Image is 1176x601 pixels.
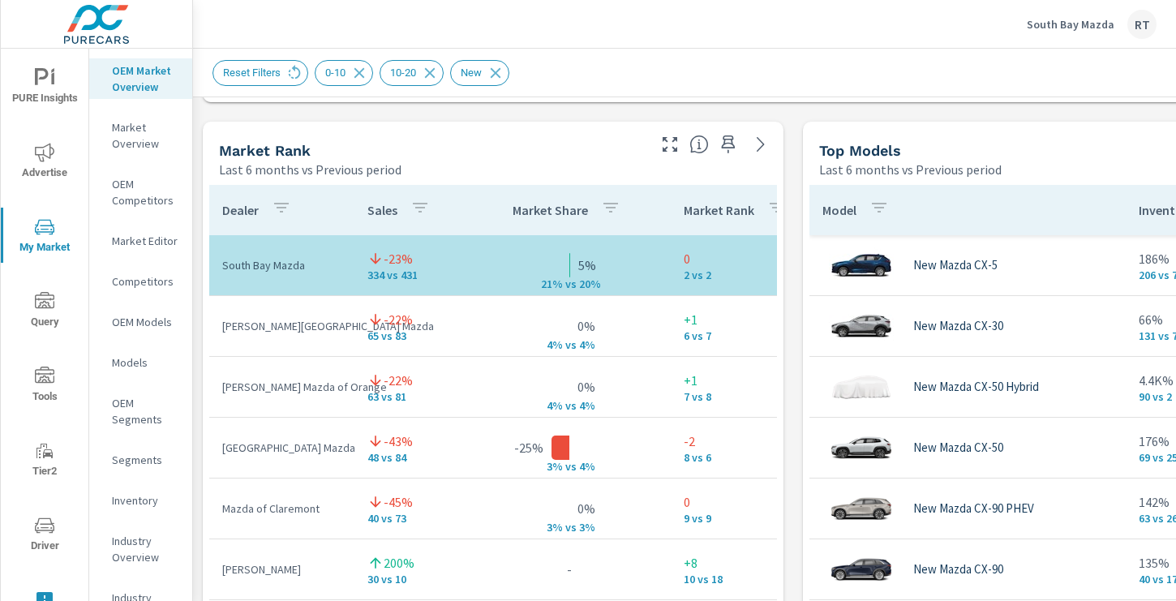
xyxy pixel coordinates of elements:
div: 10-20 [380,60,444,86]
span: 0-10 [315,67,355,79]
span: Tier2 [6,441,84,481]
p: - [567,560,572,579]
p: 5% [578,255,596,275]
div: RT [1127,10,1157,39]
div: New [450,60,509,86]
p: s 4% [571,337,610,352]
div: Segments [89,448,192,472]
span: Query [6,292,84,332]
div: OEM Market Overview [89,58,192,99]
p: Market Share [513,202,588,218]
p: New Mazda CX-30 [913,319,1003,333]
h5: Top Models [819,142,901,159]
p: s 20% [571,277,610,291]
p: +1 [684,371,818,390]
p: -45% [384,492,413,512]
p: 334 vs 431 [367,268,455,281]
p: -2 [684,431,818,451]
p: Market Rank [684,202,754,218]
p: Industry Overview [112,533,179,565]
div: Market Overview [89,115,192,156]
img: glamour [829,484,894,533]
p: 6 vs 7 [684,329,818,342]
img: glamour [829,241,894,290]
span: Reset Filters [213,67,290,79]
p: -25% [514,438,543,457]
p: OEM Models [112,314,179,330]
img: glamour [829,363,894,411]
div: Industry Overview [89,529,192,569]
p: 65 vs 83 [367,329,455,342]
p: -43% [384,431,413,451]
p: OEM Competitors [112,176,179,208]
p: 10 vs 18 [684,573,818,586]
p: 40 vs 73 [367,512,455,525]
span: Advertise [6,143,84,182]
p: 0 [684,249,818,268]
p: 63 vs 81 [367,390,455,403]
div: Models [89,350,192,375]
p: [PERSON_NAME][GEOGRAPHIC_DATA] Mazda [222,318,341,334]
p: New Mazda CX-90 [913,562,1003,577]
p: South Bay Mazda [222,257,341,273]
p: 200% [384,553,414,573]
p: South Bay Mazda [1027,17,1114,32]
h5: Market Rank [219,142,311,159]
div: OEM Segments [89,391,192,431]
p: 8 vs 6 [684,451,818,464]
div: Market Editor [89,229,192,253]
p: s 4% [571,459,610,474]
span: New [451,67,491,79]
p: 0% [577,499,595,518]
p: Dealer [222,202,259,218]
span: Tools [6,367,84,406]
p: Mazda of Claremont [222,500,341,517]
p: Market Editor [112,233,179,249]
img: glamour [829,545,894,594]
p: +1 [684,310,818,329]
p: 4% v [529,398,571,413]
div: Competitors [89,269,192,294]
p: New Mazda CX-90 PHEV [913,501,1034,516]
span: PURE Insights [6,68,84,108]
div: 0-10 [315,60,373,86]
div: OEM Competitors [89,172,192,212]
p: [PERSON_NAME] Mazda of Orange [222,379,341,395]
p: Sales [367,202,397,218]
p: 3% v [529,459,571,474]
a: See more details in report [748,131,774,157]
span: 10-20 [380,67,426,79]
p: Inventory [112,492,179,509]
p: 0% [577,316,595,336]
p: OEM Market Overview [112,62,179,95]
p: 3% v [529,520,571,534]
p: New Mazda CX-50 [913,440,1003,455]
p: Models [112,354,179,371]
p: 0% [577,377,595,397]
p: +8 [684,553,818,573]
p: 30 vs 10 [367,573,455,586]
p: 21% v [529,277,571,291]
p: 2 vs 2 [684,268,818,281]
img: glamour [829,423,894,472]
p: -23% [384,249,413,268]
div: Reset Filters [212,60,308,86]
p: 0 [684,492,818,512]
p: [PERSON_NAME] [222,561,341,577]
p: Segments [112,452,179,468]
p: Last 6 months vs Previous period [219,160,401,179]
p: s 3% [571,520,610,534]
p: Last 6 months vs Previous period [819,160,1002,179]
p: 9 vs 9 [684,512,818,525]
img: glamour [829,302,894,350]
span: Driver [6,516,84,556]
p: -22% [384,310,413,329]
p: s 4% [571,398,610,413]
p: 48 vs 84 [367,451,455,464]
p: 7 vs 8 [684,390,818,403]
div: Inventory [89,488,192,513]
p: Model [822,202,856,218]
p: New Mazda CX-5 [913,258,998,273]
span: My Market [6,217,84,257]
p: New Mazda CX-50 Hybrid [913,380,1039,394]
